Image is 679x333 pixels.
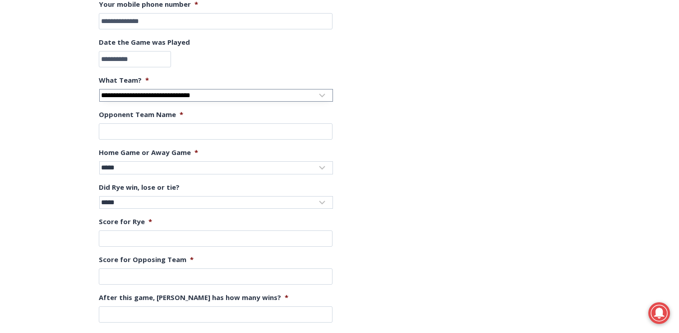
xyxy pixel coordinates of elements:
label: Score for Opposing Team [99,255,194,264]
label: Did Rye win, lose or tie? [99,183,180,192]
label: What Team? [99,76,149,85]
span: Intern @ [DOMAIN_NAME] [236,90,418,110]
a: Intern @ [DOMAIN_NAME] [217,88,437,113]
label: Home Game or Away Game [99,148,198,157]
label: After this game, [PERSON_NAME] has how many wins? [99,293,288,302]
label: Opponent Team Name [99,110,183,119]
div: Apply Now <> summer and RHS senior internships available [228,0,426,88]
label: Date the Game was Played [99,38,190,47]
label: Score for Rye [99,217,152,226]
